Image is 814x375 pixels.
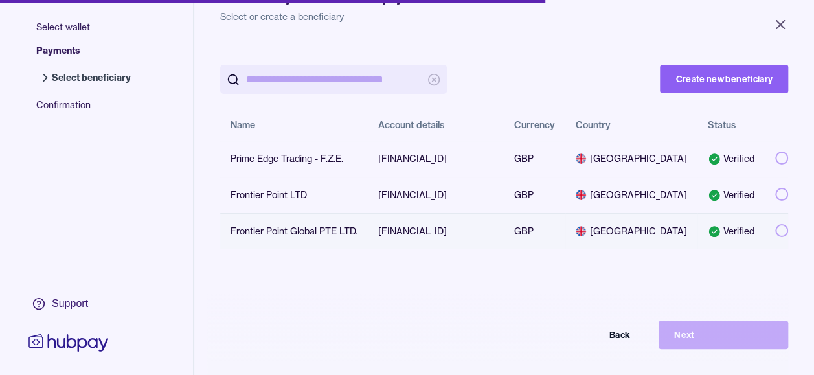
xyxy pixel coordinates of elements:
p: Select or create a beneficiary [220,10,788,23]
td: [FINANCIAL_ID] [368,141,504,177]
td: [FINANCIAL_ID] [368,177,504,213]
th: Country [565,109,697,141]
th: Currency [504,109,565,141]
div: Prime Edge Trading - F.Z.E. [231,152,357,165]
span: [GEOGRAPHIC_DATA] [576,188,687,201]
a: Support [26,290,111,317]
span: Select beneficiary [52,71,131,84]
div: Frontier Point Global PTE LTD. [231,225,357,238]
th: Status [697,109,765,141]
div: Verified [708,225,754,238]
span: Select wallet [36,21,144,44]
span: Payments [36,44,144,67]
span: Confirmation [36,98,144,122]
div: Verified [708,152,754,165]
span: [GEOGRAPHIC_DATA] [576,225,687,238]
button: Create new beneficiary [660,65,788,93]
div: Verified [708,188,754,201]
td: GBP [504,177,565,213]
td: [FINANCIAL_ID] [368,213,504,249]
div: Support [52,297,88,311]
th: Name [220,109,368,141]
td: GBP [504,213,565,249]
button: Close [757,10,804,39]
th: Account details [368,109,504,141]
button: Back [516,321,646,349]
input: search [246,65,421,94]
span: [GEOGRAPHIC_DATA] [576,152,687,165]
div: Frontier Point LTD [231,188,357,201]
td: GBP [504,141,565,177]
